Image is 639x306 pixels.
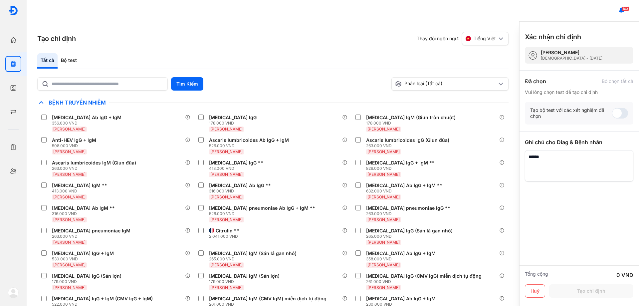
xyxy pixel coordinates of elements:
div: 0 VND [616,271,633,279]
div: [PERSON_NAME] [541,50,602,56]
div: [MEDICAL_DATA] IgG + IgM [52,250,114,256]
div: Anti-HEV IgG + IgM [52,137,96,143]
div: [MEDICAL_DATA] IgM (CMV IgM) miễn dịch tự động [209,296,326,302]
div: [MEDICAL_DATA] Ab IgG + IgM [366,250,436,256]
div: [MEDICAL_DATA] IgG (CMV IgG) miễn dịch tự động [366,273,482,279]
div: 316.000 VND [52,211,117,216]
h3: Tạo chỉ định [37,34,76,43]
span: [PERSON_NAME] [210,149,243,154]
span: [PERSON_NAME] [53,149,86,154]
img: logo [8,287,19,298]
div: 263.000 VND [366,143,452,149]
div: 413.000 VND [209,166,266,171]
div: 356.000 VND [52,121,124,126]
div: [MEDICAL_DATA] IgG [209,115,257,121]
div: [MEDICAL_DATA] Ab IgG + IgM [366,296,436,302]
div: 263.000 VND [366,211,453,216]
div: 530.000 VND [52,256,116,262]
div: 178.000 VND [366,121,458,126]
div: Phân loại (Tất cả) [395,81,497,87]
button: Tạo chỉ định [549,284,633,298]
div: 2.041.000 VND [209,234,242,239]
div: 265.000 VND [209,256,299,262]
div: Tổng cộng [525,271,548,279]
span: [PERSON_NAME] [53,194,86,199]
div: 526.000 VND [209,143,292,149]
div: 179.000 VND [52,279,124,284]
div: Ghi chú cho Diag & Bệnh nhân [525,138,633,146]
div: 316.000 VND [209,188,274,194]
span: [PERSON_NAME] [53,285,86,290]
span: [PERSON_NAME] [367,194,400,199]
div: [MEDICAL_DATA] IgM (Sán lợn) [209,273,280,279]
div: Thay đổi ngôn ngữ: [417,32,509,45]
div: Đã chọn [525,77,546,85]
div: [MEDICAL_DATA] IgG (Sán lá gan nhỏ) [366,228,453,234]
div: Bỏ chọn tất cả [602,78,633,84]
div: 261.000 VND [366,279,484,284]
div: 179.000 VND [209,279,282,284]
div: [MEDICAL_DATA] Ab IgG ** [209,182,271,188]
span: [PERSON_NAME] [367,262,400,267]
div: [MEDICAL_DATA] Ab IgG + IgM ** [366,182,442,188]
div: 263.000 VND [52,234,133,239]
div: 358.000 VND [366,256,438,262]
span: [PERSON_NAME] [53,262,86,267]
div: 265.000 VND [366,234,455,239]
div: [MEDICAL_DATA] Ab IgG + IgM [52,115,121,121]
div: Ascaris lumbricoides IgM (Giun đũa) [52,160,136,166]
div: Bộ test [58,53,80,69]
div: Citrulin ** [216,228,239,234]
div: Tạo bộ test với các xét nghiệm đã chọn [530,107,612,119]
span: [PERSON_NAME] [367,149,400,154]
h3: Xác nhận chỉ định [525,32,581,42]
div: [MEDICAL_DATA] Ab IgM ** [52,205,115,211]
span: Tiếng Việt [474,36,496,42]
span: [PERSON_NAME] [367,217,400,222]
span: [PERSON_NAME] [367,127,400,132]
div: 508.000 VND [52,143,99,149]
div: [MEDICAL_DATA] IgG + IgM (CMV IgG + IgM) [52,296,153,302]
span: [PERSON_NAME] [53,240,86,245]
span: [PERSON_NAME] [367,285,400,290]
span: [PERSON_NAME] [210,172,243,177]
div: 263.000 VND [52,166,139,171]
div: 826.000 VND [366,166,437,171]
div: Tất cả [37,53,58,69]
div: [MEDICAL_DATA] IgM (Sán lá gan nhỏ) [209,250,297,256]
div: Vui lòng chọn test để tạo chỉ định [525,89,633,95]
span: Bệnh Truyền Nhiễm [45,99,109,106]
div: [MEDICAL_DATA] pneumoniae Ab IgG + IgM ** [209,205,315,211]
div: [MEDICAL_DATA] IgM ** [52,182,107,188]
span: [PERSON_NAME] [210,285,243,290]
span: 103 [622,6,629,11]
span: [PERSON_NAME] [53,127,86,132]
div: [MEDICAL_DATA] pneumoniae IgG ** [366,205,450,211]
span: [PERSON_NAME] [367,240,400,245]
div: Ascaris lumbricoides Ab IgG + IgM [209,137,289,143]
div: [MEDICAL_DATA] IgG ** [209,160,263,166]
div: 632.000 VND [366,188,445,194]
span: [PERSON_NAME] [210,194,243,199]
div: 526.000 VND [209,211,318,216]
div: [MEDICAL_DATA] pneumoniae IgM [52,228,130,234]
button: Tìm Kiếm [171,77,203,91]
span: [PERSON_NAME] [53,172,86,177]
span: [PERSON_NAME] [210,127,243,132]
div: [MEDICAL_DATA] IgG (Sán lợn) [52,273,121,279]
div: 178.000 VND [209,121,259,126]
div: 413.000 VND [52,188,110,194]
div: [MEDICAL_DATA] IgM (Giun tròn chuột) [366,115,456,121]
img: logo [8,6,18,16]
div: [MEDICAL_DATA] IgG + IgM ** [366,160,435,166]
span: [PERSON_NAME] [210,262,243,267]
div: Ascaris lumbricoides IgG (Giun đũa) [366,137,449,143]
span: [PERSON_NAME] [210,217,243,222]
div: [DEMOGRAPHIC_DATA] - [DATE] [541,56,602,61]
button: Huỷ [525,284,545,298]
span: [PERSON_NAME] [367,172,400,177]
span: [PERSON_NAME] [53,217,86,222]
